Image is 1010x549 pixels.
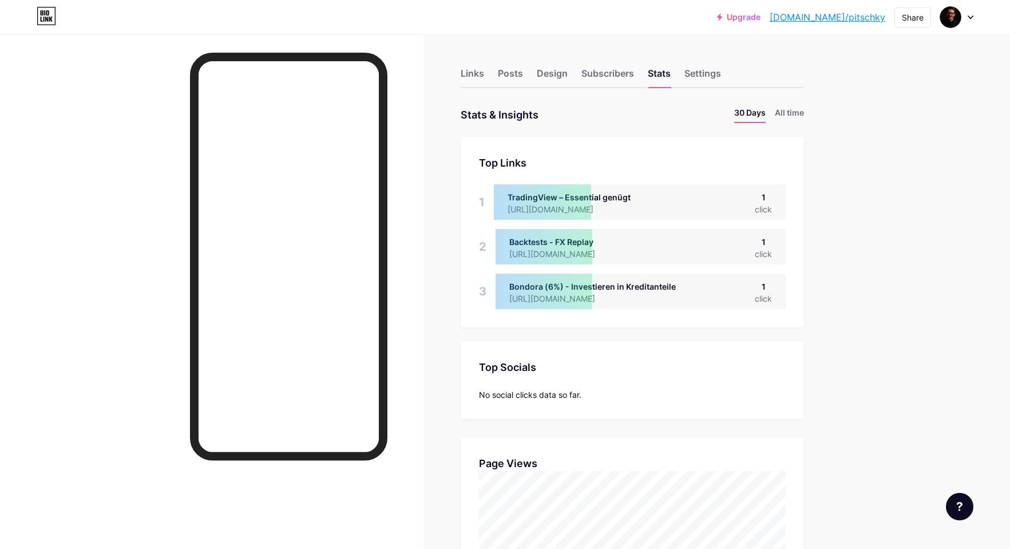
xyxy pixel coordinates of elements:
div: Settings [684,66,721,87]
div: Subscribers [581,66,634,87]
a: [DOMAIN_NAME]/pitschky [770,10,885,24]
div: Design [537,66,568,87]
div: Top Links [479,155,786,171]
div: 2 [479,229,486,264]
div: Top Socials [479,360,786,375]
div: Share [902,11,924,23]
li: All time [775,106,804,123]
div: 1 [755,191,772,203]
div: click [755,293,772,305]
div: Stats & Insights [461,106,538,123]
div: 1 [755,236,772,248]
div: [URL][DOMAIN_NAME] [509,293,676,305]
div: Page Views [479,456,786,471]
li: 30 Days [734,106,766,123]
div: Links [461,66,484,87]
a: Upgrade [717,13,761,22]
div: 1 [479,184,485,220]
div: Bondora (6%) - Investieren in Kreditanteile [509,281,676,293]
img: pitschky [940,6,961,28]
div: Stats [648,66,671,87]
div: 3 [479,274,486,309]
div: Posts [498,66,523,87]
div: click [755,248,772,260]
div: 1 [755,281,772,293]
div: click [755,203,772,215]
div: No social clicks data so far. [479,389,786,401]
